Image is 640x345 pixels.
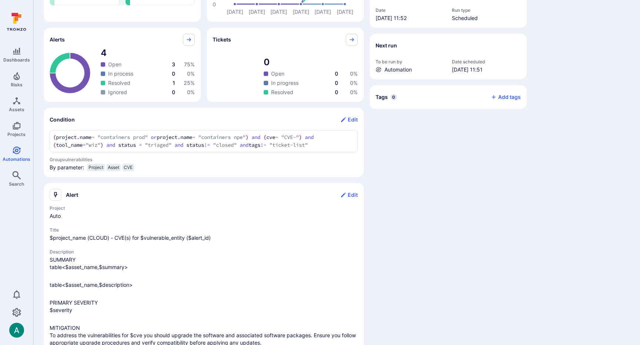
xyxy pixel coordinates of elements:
[376,93,388,101] h2: Tags
[108,79,130,87] span: Resolved
[340,189,358,201] button: Edit
[370,85,527,109] div: Collapse tags
[50,116,75,123] h2: Condition
[452,66,521,73] span: [DATE] 11:51
[44,28,201,102] div: Alerts pie widget
[271,89,293,96] span: Resolved
[249,9,265,15] text: [DATE]
[9,181,24,187] span: Search
[172,89,175,95] span: 0
[50,256,358,271] p: SUMMARY table<$asset_name,$summary>
[184,80,195,86] span: 25 %
[187,89,195,95] span: 0 %
[335,70,338,77] span: 0
[89,165,103,170] span: Project
[108,61,121,68] span: Open
[3,156,30,162] span: Automations
[11,82,23,87] span: Risks
[44,108,364,177] section: Condition widget
[335,80,338,86] span: 0
[335,89,338,95] span: 0
[172,61,175,67] span: 3
[3,57,30,63] span: Dashboards
[384,66,412,73] span: Automation
[50,212,358,220] span: alert project
[9,323,24,338] img: ACg8ocLSa5mPYBaXNx3eFu_EmspyJX0laNWN7cXOFirfQ7srZveEpg=s96-c
[7,132,26,137] span: Projects
[53,133,354,149] textarea: Add condition
[108,89,127,96] span: Ignored
[340,114,358,126] button: Edit
[9,323,24,338] div: Arjan Dehar
[184,61,195,67] span: 75 %
[350,89,358,95] span: 0 %
[376,7,444,13] span: Date
[376,42,397,49] h2: Next run
[50,249,358,255] span: Description
[9,107,24,112] span: Assets
[452,14,521,22] span: Scheduled
[50,234,358,242] span: alert title
[101,47,195,59] span: total
[207,28,364,102] div: Tickets pie widget
[337,9,353,15] text: [DATE]
[370,34,527,79] section: Next run widget
[264,56,358,68] span: total
[108,165,119,170] span: Asset
[50,281,358,289] p: table<$asset_name,$description>
[350,80,358,86] span: 0 %
[350,70,358,77] span: 0 %
[270,9,287,15] text: [DATE]
[213,36,231,43] span: Tickets
[50,157,358,162] span: Group vulnerabilities
[293,9,309,15] text: [DATE]
[172,70,175,77] span: 0
[314,9,331,15] text: [DATE]
[271,70,284,77] span: Open
[227,9,243,15] text: [DATE]
[50,164,84,174] span: By parameter:
[376,14,444,22] span: [DATE] 11:52
[485,91,521,103] button: Add tags
[271,79,299,87] span: In progress
[50,205,358,211] span: Project
[391,94,397,100] span: 0
[213,1,216,7] text: 0
[50,36,65,43] span: Alerts
[452,59,521,64] span: Date scheduled
[108,70,133,77] span: In process
[66,191,78,199] h2: Alert
[173,80,175,86] span: 1
[452,7,521,13] span: Run type
[187,70,195,77] span: 0 %
[376,59,444,64] span: To be run by
[50,227,358,233] span: Title
[50,299,358,314] p: PRIMARY SEVERITY $severity
[124,165,133,170] span: CVE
